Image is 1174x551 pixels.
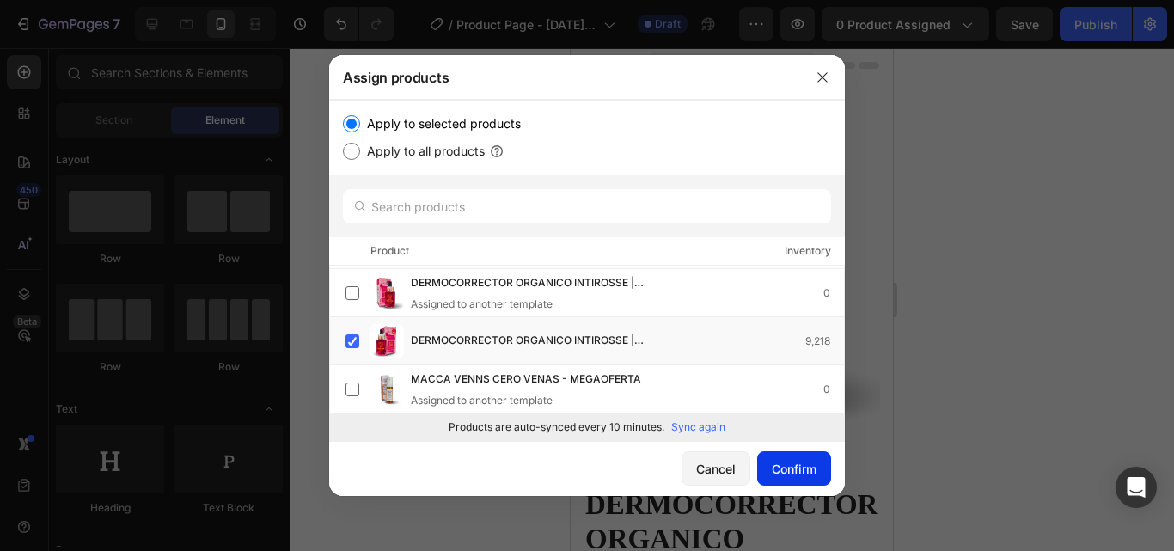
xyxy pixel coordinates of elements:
div: Cancel [696,460,736,478]
div: /> [329,100,845,441]
div: Assign products [329,55,800,100]
img: product-img [370,276,404,310]
div: 9,218 [805,333,844,350]
span: iPhone 13 Mini ( 375 px) [86,9,202,26]
div: Confirm [772,460,816,478]
div: Assigned to another template [411,393,669,408]
div: 0 [823,381,844,398]
div: 0 [823,285,844,302]
div: Inventory [785,242,831,260]
span: DERMOCORRECTOR ORGANICO INTIROSSE | LANZAMIENTO [411,274,710,293]
button: Cancel [682,451,750,486]
label: Apply to all products [360,141,485,162]
div: Open Intercom Messenger [1116,467,1157,508]
p: Products are auto-synced every 10 minutes. [449,419,664,435]
div: Assigned to another template [411,297,737,312]
button: Confirm [757,451,831,486]
span: DERMOCORRECTOR ORGANICO INTIROSSE | MEGAESTRENO [411,332,710,351]
img: product-img [370,324,404,358]
input: Search products [343,189,831,223]
div: Product [370,242,409,260]
label: Apply to selected products [360,113,521,134]
img: product-img [370,372,404,407]
p: Hurry! LET BUY NOW [30,413,155,432]
span: MACCA VENNS CERO VENAS - MEGAOFERTA [411,370,641,389]
p: Sync again [671,419,725,435]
